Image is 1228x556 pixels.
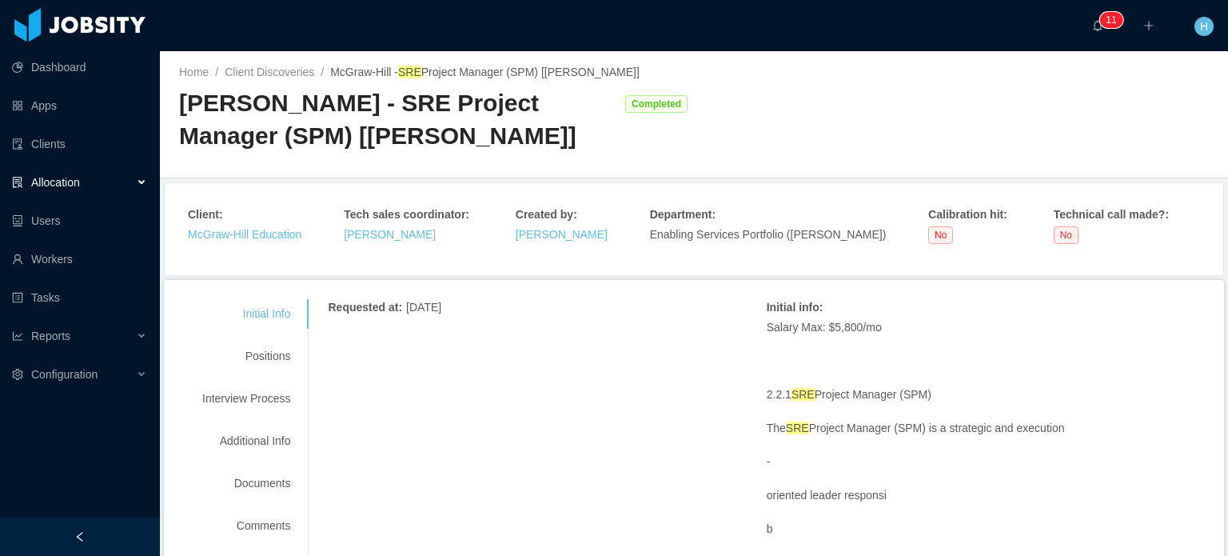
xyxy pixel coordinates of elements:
[1143,20,1154,31] i: icon: plus
[330,66,640,78] span: McGraw-Hill - Project Manager (SPM) [[PERSON_NAME]]
[12,369,23,380] i: icon: setting
[1054,208,1169,221] strong: Technical call made? :
[12,205,147,237] a: icon: robotUsers
[321,66,324,78] span: /
[344,208,469,221] strong: Tech sales coordinator :
[1054,226,1078,244] span: No
[328,301,402,314] strong: Requested at :
[183,469,309,498] div: Documents
[1099,12,1122,28] sup: 11
[31,368,98,381] span: Configuration
[344,228,436,241] a: [PERSON_NAME]
[516,228,608,241] a: [PERSON_NAME]
[12,282,147,314] a: icon: profileTasks
[12,90,147,122] a: icon: appstoreApps
[1106,12,1111,28] p: 1
[1092,20,1103,31] i: icon: bell
[650,208,716,221] strong: Department :
[31,330,70,342] span: Reports
[12,128,147,160] a: icon: auditClients
[1111,12,1117,28] p: 1
[12,243,147,275] a: icon: userWorkers
[12,177,23,188] i: icon: solution
[791,388,815,401] ah_el_jm_1757639839554: SRE
[516,208,577,221] strong: Created by :
[928,226,953,244] span: No
[12,330,23,342] i: icon: line-chart
[1200,17,1208,36] span: H
[398,66,421,78] ah_el_jm_1757639839554: SRE
[215,66,218,78] span: /
[767,319,1205,336] p: Salary Max: $5,800/mo
[179,66,209,78] a: Home
[767,454,1205,470] p: -
[183,384,309,414] div: Interview Process
[183,342,309,371] div: Positions
[225,66,314,78] a: Client Discoveries
[183,511,309,541] div: Comments
[31,176,80,189] span: Allocation
[12,51,147,83] a: icon: pie-chartDashboard
[786,422,809,434] ah_el_jm_1757639839554: SRE
[406,301,441,314] span: [DATE]
[767,521,1205,538] p: b
[767,487,1205,504] p: oriented leader responsi
[179,87,617,152] div: [PERSON_NAME] - SRE Project Manager (SPM) [[PERSON_NAME]]
[625,95,688,113] span: Completed
[767,386,1205,403] p: 2.2.1 Project Manager (SPM)
[650,228,887,241] span: Enabling Services Portfolio ([PERSON_NAME])
[183,299,309,329] div: Initial Info
[188,228,301,241] a: McGraw-Hill Education
[188,208,223,221] strong: Client :
[183,426,309,456] div: Additional Info
[928,208,1007,221] strong: Calibration hit :
[767,301,823,314] strong: Initial info :
[767,420,1205,437] p: The Project Manager (SPM) is a strategic and execution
